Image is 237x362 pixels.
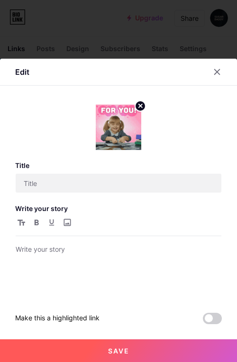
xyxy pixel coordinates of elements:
[15,204,222,212] h3: Write your story
[108,347,129,355] span: Save
[15,161,222,169] h3: Title
[15,66,29,78] div: Edit
[96,105,141,150] img: link_thumbnail
[15,313,100,324] div: Make this a highlighted link
[16,174,221,193] input: Title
